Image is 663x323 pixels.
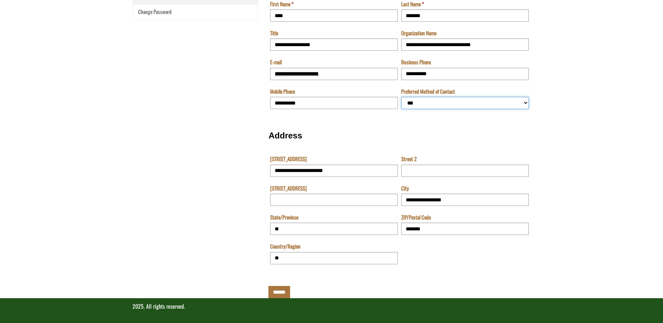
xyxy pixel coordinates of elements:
h3: Address [268,131,531,140]
label: Business Phone [401,58,431,66]
span: . All rights reserved. [144,302,185,310]
label: [STREET_ADDRESS] [270,185,307,192]
label: Last Name [401,0,424,8]
label: Mobile Phone [270,88,295,95]
label: First Name [270,0,294,8]
fieldset: Address [268,124,531,272]
label: Street 2 [401,155,417,163]
label: ZIP/Postal Code [401,214,431,221]
input: First Name [270,9,398,22]
label: City [401,185,409,192]
label: Title [270,29,278,37]
label: Country/Region [270,243,301,250]
label: Preferred Method of Contact [401,88,455,95]
span: Change Password [138,8,172,15]
label: [STREET_ADDRESS] [270,155,307,163]
label: Organization Name [401,29,437,37]
label: State/Province [270,214,298,221]
input: Last Name [401,9,529,22]
label: E-mail [270,58,282,66]
p: 2025 [132,302,531,310]
a: Change Password [133,5,258,19]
